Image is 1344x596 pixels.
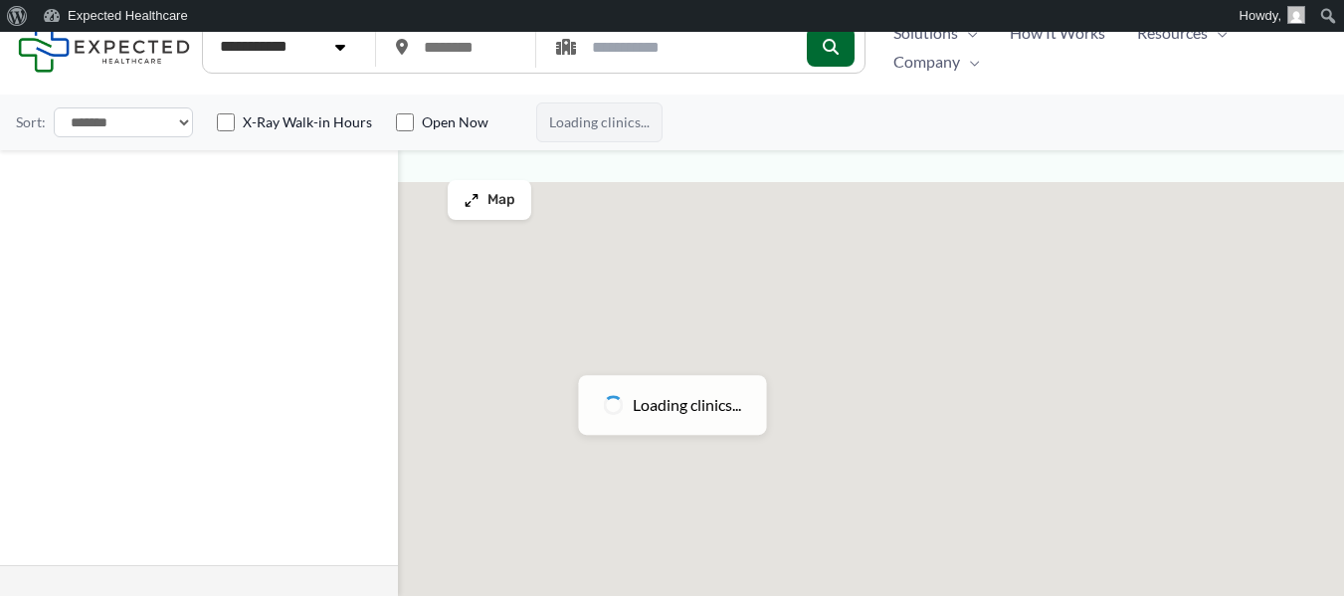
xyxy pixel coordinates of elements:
[1010,18,1105,48] span: How It Works
[1137,18,1208,48] span: Resources
[877,18,994,48] a: SolutionsMenu Toggle
[448,180,531,220] button: Map
[893,47,960,77] span: Company
[243,112,372,132] label: X-Ray Walk-in Hours
[1121,18,1244,48] a: ResourcesMenu Toggle
[960,47,980,77] span: Menu Toggle
[464,192,480,208] img: Maximize
[633,390,741,420] span: Loading clinics...
[1208,18,1228,48] span: Menu Toggle
[893,18,958,48] span: Solutions
[958,18,978,48] span: Menu Toggle
[422,112,488,132] label: Open Now
[877,47,996,77] a: CompanyMenu Toggle
[487,192,515,209] span: Map
[18,22,190,73] img: Expected Healthcare Logo - side, dark font, small
[536,102,663,142] span: Loading clinics...
[16,109,46,135] label: Sort:
[994,18,1121,48] a: How It Works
